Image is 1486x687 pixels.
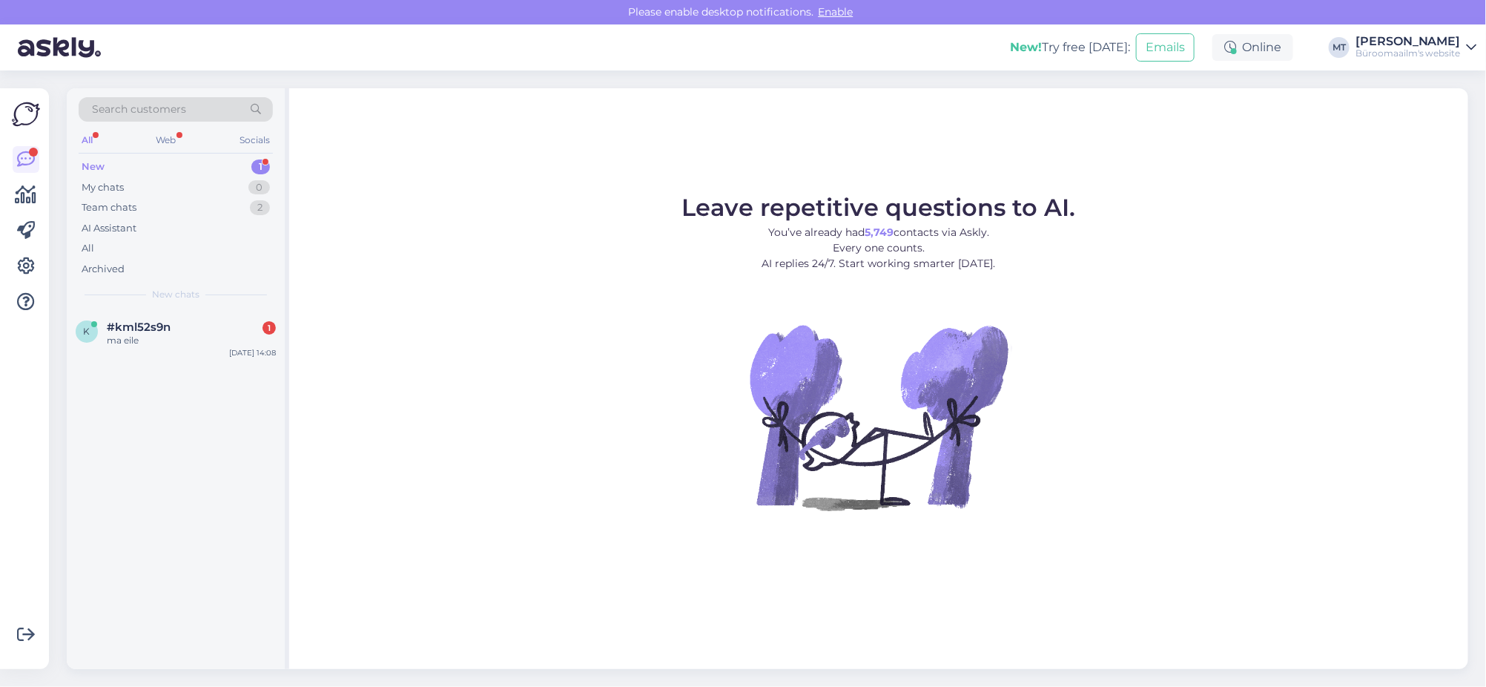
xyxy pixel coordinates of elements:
[153,131,179,150] div: Web
[865,226,894,239] b: 5,749
[745,283,1012,550] img: No Chat active
[682,193,1076,222] span: Leave repetitive questions to AI.
[84,326,90,337] span: k
[82,221,136,236] div: AI Assistant
[1355,36,1461,47] div: [PERSON_NAME]
[248,180,270,195] div: 0
[82,241,94,256] div: All
[1355,36,1477,59] a: [PERSON_NAME]Büroomaailm's website
[82,180,124,195] div: My chats
[1212,34,1293,61] div: Online
[152,288,199,301] span: New chats
[107,321,171,334] span: #kml52s9n
[251,160,270,174] div: 1
[79,131,96,150] div: All
[1010,39,1130,56] div: Try free [DATE]:
[82,262,125,277] div: Archived
[262,321,276,335] div: 1
[1136,33,1195,62] button: Emails
[237,131,273,150] div: Socials
[682,225,1076,272] p: You’ve already had contacts via Askly. Every one counts. AI replies 24/7. Start working smarter [...
[82,160,105,174] div: New
[1010,40,1042,54] b: New!
[1329,37,1350,58] div: MT
[229,347,276,358] div: [DATE] 14:08
[107,334,276,347] div: ma eile
[814,5,858,19] span: Enable
[250,200,270,215] div: 2
[82,200,136,215] div: Team chats
[92,102,186,117] span: Search customers
[1355,47,1461,59] div: Büroomaailm's website
[12,100,40,128] img: Askly Logo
